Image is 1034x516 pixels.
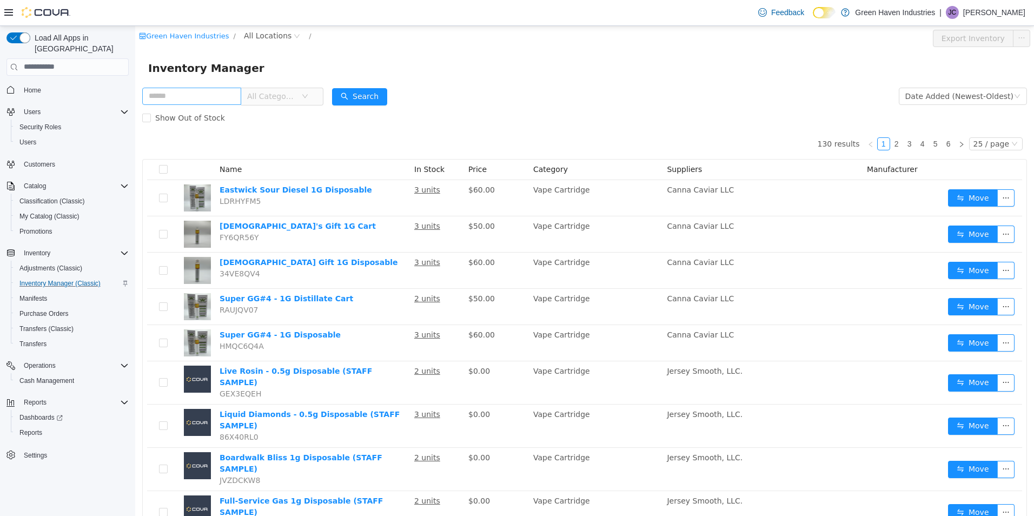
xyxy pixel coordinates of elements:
div: Josh Cummings [946,6,959,19]
button: icon: searchSearch [197,62,252,80]
a: Manifests [15,292,51,305]
a: 3 [768,112,780,124]
span: Adjustments (Classic) [15,262,129,275]
img: Super GG#4 - 1G Distillate Cart hero shot [49,267,76,294]
img: Eastwick Sour Diesel 1G Disposable hero shot [49,158,76,186]
a: Adjustments (Classic) [15,262,87,275]
li: Previous Page [729,111,742,124]
td: Vape Cartridge [394,154,527,190]
span: Jersey Smooth, LLC. [532,471,607,479]
button: icon: ellipsis [862,478,879,495]
img: God's Gift 1G Cart hero shot [49,195,76,222]
a: icon: shopGreen Haven Industries [4,6,94,14]
span: All Categories [112,65,161,76]
span: Classification (Classic) [15,195,129,208]
i: icon: down [876,115,883,122]
button: icon: swapMove [813,478,863,495]
a: Home [19,84,45,97]
button: Inventory [19,247,55,260]
button: Transfers (Classic) [11,321,133,336]
span: Reports [19,428,42,437]
u: 3 units [279,160,305,168]
span: Home [24,86,41,95]
td: Vape Cartridge [394,227,527,263]
span: Manufacturer [732,139,783,148]
span: Operations [24,361,56,370]
span: Settings [24,451,47,460]
a: Settings [19,449,51,462]
a: Cash Management [15,374,78,387]
span: All Locations [109,4,156,16]
u: 3 units [279,305,305,313]
button: Customers [2,156,133,172]
img: Boardwalk Bliss 1g Disposable (STAFF SAMPLE) placeholder [49,426,76,453]
button: icon: swapMove [813,236,863,253]
td: Vape Cartridge [394,190,527,227]
span: Customers [24,160,55,169]
span: Inventory Manager (Classic) [19,279,101,288]
span: LDRHYFM5 [84,171,125,180]
span: / [98,6,101,14]
span: Reports [19,396,129,409]
span: Feedback [771,7,804,18]
span: Inventory [24,249,50,257]
span: Category [398,139,433,148]
span: My Catalog (Classic) [19,212,79,221]
button: icon: ellipsis [878,4,895,21]
a: Full-Service Gas 1g Disposable (STAFF SAMPLE) [84,471,248,491]
p: Green Haven Industries [855,6,935,19]
a: Promotions [15,225,57,238]
button: Security Roles [11,120,133,135]
img: Live Rosin - 0.5g Disposable (STAFF SAMPLE) placeholder [49,340,76,367]
a: Liquid Diamonds - 0.5g Disposable (STAFF SAMPLE) [84,384,264,404]
u: 2 units [279,471,305,479]
span: Dashboards [19,413,63,422]
a: Eastwick Sour Diesel 1G Disposable [84,160,237,168]
span: GEX3EQEH [84,363,126,372]
p: [PERSON_NAME] [963,6,1025,19]
button: icon: swapMove [813,308,863,326]
button: icon: ellipsis [862,348,879,366]
span: Show Out of Stock [16,88,94,96]
span: Transfers [19,340,47,348]
a: Transfers [15,338,51,350]
li: 6 [807,111,820,124]
button: Cash Management [11,373,133,388]
button: Operations [2,358,133,373]
img: Gods Gift 1G Disposable hero shot [49,231,76,258]
span: Transfers (Classic) [15,322,129,335]
span: 86X40RL0 [84,407,123,415]
button: icon: swapMove [813,272,863,289]
li: 3 [768,111,781,124]
a: 6 [807,112,819,124]
button: icon: swapMove [813,200,863,217]
span: $60.00 [333,305,360,313]
li: Next Page [820,111,833,124]
span: Cash Management [19,376,74,385]
button: Catalog [2,178,133,194]
span: $0.00 [333,427,355,436]
u: 3 units [279,232,305,241]
button: Adjustments (Classic) [11,261,133,276]
a: Live Rosin - 0.5g Disposable (STAFF SAMPLE) [84,341,237,361]
span: Reports [24,398,47,407]
a: Super GG#4 - 1G Disposable [84,305,206,313]
span: $60.00 [333,160,360,168]
p: | [939,6,942,19]
span: Jersey Smooth, LLC. [532,384,607,393]
span: Inventory Manager (Classic) [15,277,129,290]
td: Vape Cartridge [394,335,527,379]
li: 1 [742,111,755,124]
button: icon: ellipsis [862,272,879,289]
img: Liquid Diamonds - 0.5g Disposable (STAFF SAMPLE) placeholder [49,383,76,410]
span: / [174,6,176,14]
div: 25 / page [838,112,874,124]
span: In Stock [279,139,309,148]
span: Adjustments (Classic) [19,264,82,273]
span: $0.00 [333,341,355,349]
a: Customers [19,158,59,171]
span: Promotions [15,225,129,238]
button: Purchase Orders [11,306,133,321]
button: icon: ellipsis [862,308,879,326]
